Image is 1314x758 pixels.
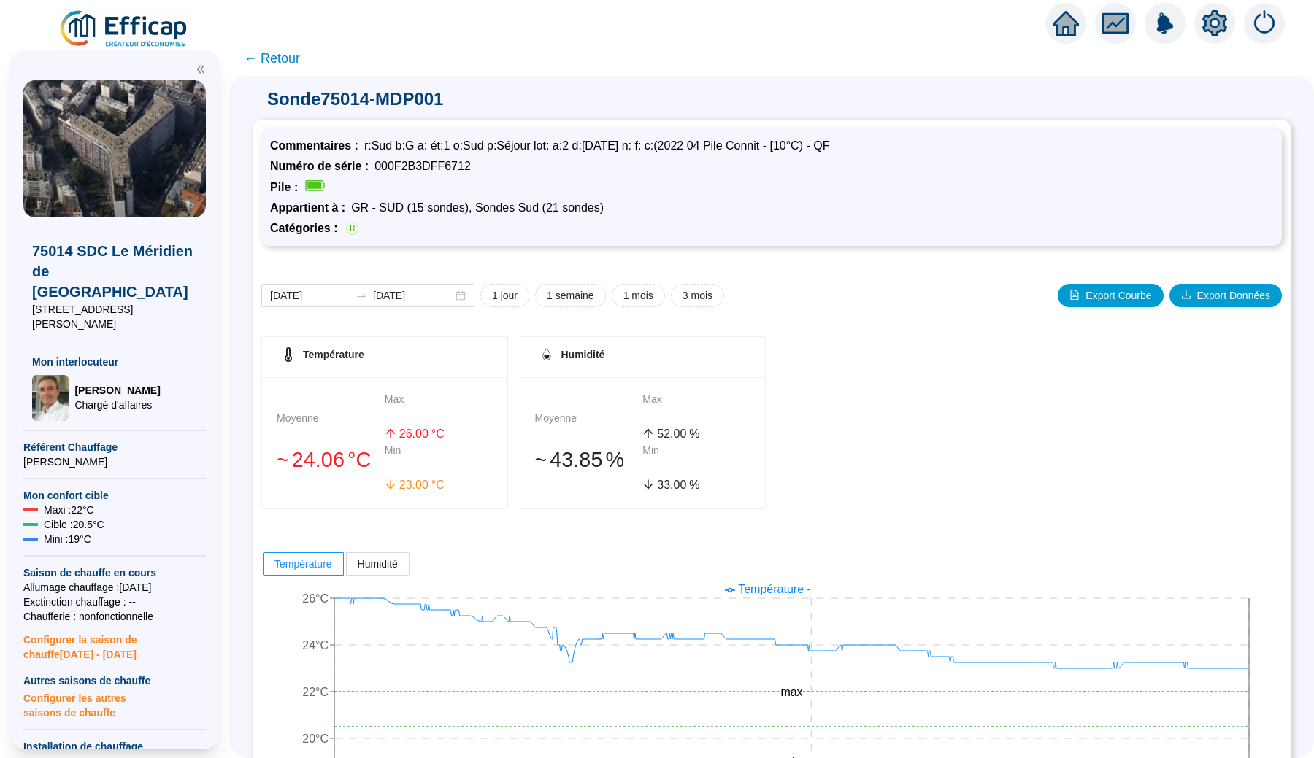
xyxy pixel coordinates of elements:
[573,448,602,471] span: .85
[302,732,328,745] tspan: 20°C
[270,160,374,172] span: Numéro de série :
[23,488,206,503] span: Mon confort cible
[535,444,547,476] span: 󠁾~
[642,479,654,490] span: arrow-down
[270,201,351,214] span: Appartient à :
[356,290,367,301] span: swap-right
[74,398,160,412] span: Chargé d'affaires
[315,448,345,471] span: .06
[612,284,665,307] button: 1 mois
[356,290,367,301] span: to
[274,558,332,570] span: Température
[642,392,750,422] div: Max
[431,425,445,443] span: °C
[547,288,594,303] span: 1 semaine
[1069,290,1080,300] span: file-image
[385,479,396,490] span: arrow-down
[373,288,453,303] input: Date de fin
[738,583,811,595] span: Température -
[670,428,686,440] span: .00
[492,288,518,303] span: 1 jour
[1202,10,1228,36] span: setting
[303,349,364,360] span: Température
[657,479,670,491] span: 33
[683,288,712,303] span: 3 mois
[535,411,643,441] div: Moyenne
[385,392,493,422] div: Max
[385,443,493,473] div: Min
[302,592,328,605] tspan: 26°C
[689,425,699,443] span: %
[32,241,197,302] span: 75014 SDC Le Méridien de [GEOGRAPHIC_DATA]
[270,288,350,303] input: Date de début
[642,428,654,439] span: arrow-up
[412,479,429,491] span: .00
[270,139,364,152] span: Commentaires :
[23,624,206,662] span: Configurer la saison de chauffe [DATE] - [DATE]
[412,428,429,440] span: .00
[346,223,358,235] span: R
[1058,284,1163,307] button: Export Courbe
[277,411,385,441] div: Moyenne
[32,302,197,331] span: [STREET_ADDRESS][PERSON_NAME]
[550,448,573,471] span: 43
[623,288,653,303] span: 1 mois
[23,688,206,720] span: Configurer les autres saisons de chauffe
[780,686,802,698] tspan: max
[347,444,371,476] span: °C
[23,440,206,455] span: Référent Chauffage
[58,9,191,50] img: efficap energie logo
[399,479,412,491] span: 23
[642,443,750,473] div: Min
[23,580,206,595] span: Allumage chauffage : [DATE]
[270,181,304,193] span: Pile :
[277,444,289,476] span: 󠁾~
[253,88,1291,111] span: Sonde 75014-MDP001
[385,428,396,439] span: arrow-up
[1244,3,1285,44] img: alerts
[44,517,104,532] span: Cible : 20.5 °C
[244,48,300,69] span: ← Retour
[374,160,471,172] span: 000F2B3DFF6712
[431,476,445,494] span: °C
[74,383,160,398] span: [PERSON_NAME]
[196,64,206,74] span: double-left
[561,349,605,360] span: Humidité
[302,686,328,698] tspan: 22°C
[351,201,604,214] span: GR - SUD (15 sondes), Sondes Sud (21 sondes)
[292,448,315,471] span: 24
[671,284,724,307] button: 3 mois
[23,609,206,624] span: Chaufferie : non fonctionnelle
[23,455,206,469] span: [PERSON_NAME]
[23,595,206,609] span: Exctinction chauffage : --
[480,284,529,307] button: 1 jour
[1197,288,1270,303] span: Export Données
[44,532,91,546] span: Mini : 19 °C
[1169,284,1282,307] button: Export Données
[399,428,412,440] span: 26
[1145,3,1186,44] img: alerts
[364,139,830,152] span: r:Sud b:G a: ét:1 o:Sud p:Séjour lot: a:2 d:[DATE] n: f: c:(2022 04 Pile Connit - [10°C) - QF
[32,355,197,369] span: Mon interlocuteur
[1053,10,1079,36] span: home
[302,639,328,651] tspan: 24°C
[657,428,670,440] span: 52
[535,284,606,307] button: 1 semaine
[270,220,343,237] span: Catégories :
[32,375,69,422] img: Chargé d'affaires
[605,444,624,476] span: %
[358,558,398,570] span: Humidité
[1086,288,1151,303] span: Export Courbe
[689,476,699,494] span: %
[670,479,686,491] span: .00
[23,565,206,580] span: Saison de chauffe en cours
[1102,10,1129,36] span: fund
[23,673,206,688] span: Autres saisons de chauffe
[23,739,206,754] span: Installation de chauffage
[1181,290,1191,300] span: download
[44,503,94,517] span: Maxi : 22 °C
